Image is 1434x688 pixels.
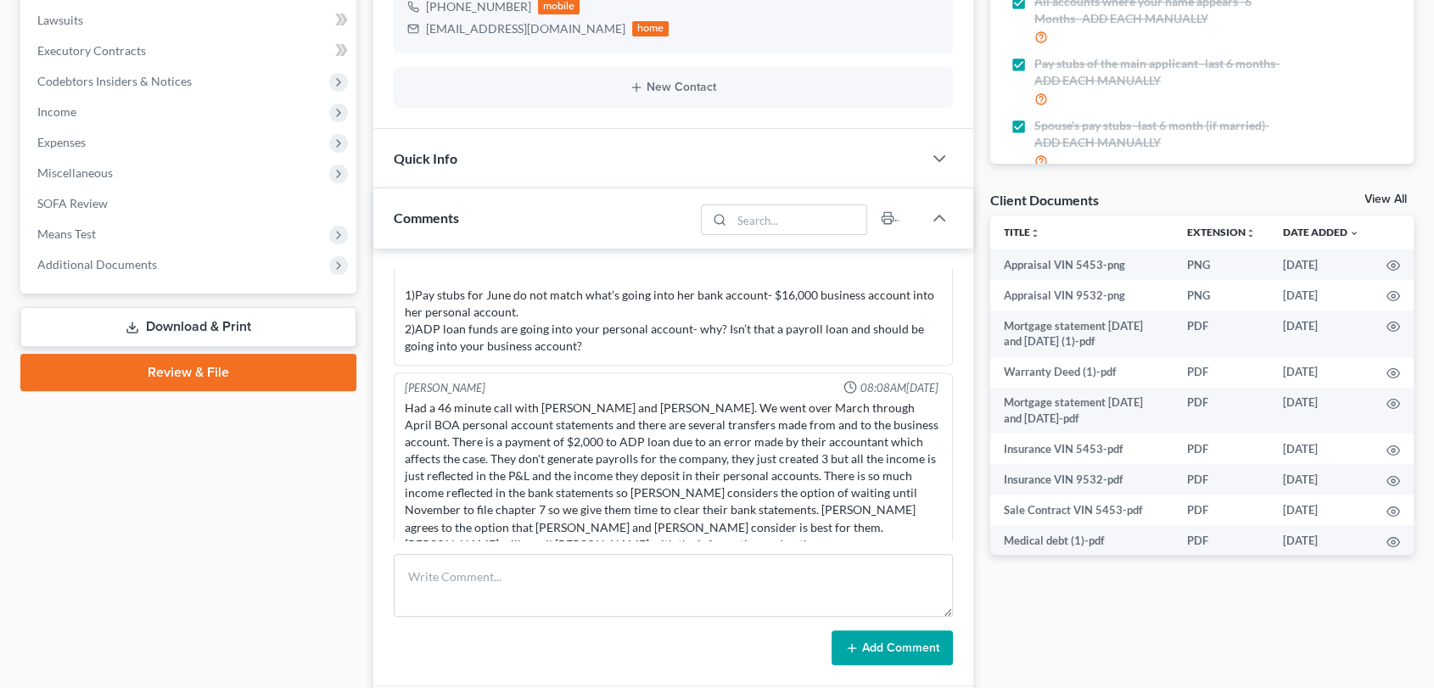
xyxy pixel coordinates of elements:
span: 08:08AM[DATE] [860,380,938,396]
td: PDF [1174,310,1269,357]
a: Titleunfold_more [1004,226,1040,238]
a: Extensionunfold_more [1187,226,1256,238]
div: [EMAIL_ADDRESS][DOMAIN_NAME] [426,20,625,37]
td: Appraisal VIN 9532-png [990,280,1174,310]
i: expand_more [1349,228,1359,238]
td: [DATE] [1269,495,1373,525]
td: [DATE] [1269,433,1373,464]
td: Insurance VIN 5453-pdf [990,433,1174,464]
div: Had a 46 minute call with [PERSON_NAME] and [PERSON_NAME]. We went over March through April BOA p... [405,400,942,552]
a: Executory Contracts [24,36,356,66]
td: PDF [1174,388,1269,434]
td: [DATE] [1269,280,1373,310]
td: Sale Contract VIN 5453-pdf [990,495,1174,525]
td: [DATE] [1269,310,1373,357]
a: SOFA Review [24,188,356,219]
a: Lawsuits [24,5,356,36]
a: Date Added expand_more [1283,226,1359,238]
span: Spouse's pay stubs -last 6 month (if married)- ADD EACH MANUALLY [1034,117,1294,151]
button: Add Comment [832,630,953,666]
div: home [632,21,669,36]
td: [DATE] [1269,249,1373,280]
span: Means Test [37,227,96,241]
span: Comments [394,210,459,226]
td: PDF [1174,433,1269,464]
span: Miscellaneous [37,165,113,180]
div: Asked [PERSON_NAME] if she wants to have a phone call with client [DATE] to ask: 1)Pay stubs for ... [405,253,942,355]
td: Medical debt (1)-pdf [990,525,1174,556]
td: PNG [1174,280,1269,310]
span: Quick Info [394,150,457,166]
td: [DATE] [1269,388,1373,434]
td: Mortgage statement [DATE] and [DATE] (1)-pdf [990,310,1174,357]
td: Insurance VIN 9532-pdf [990,464,1174,495]
td: PDF [1174,525,1269,556]
td: [DATE] [1269,464,1373,495]
span: Codebtors Insiders & Notices [37,74,192,88]
div: Client Documents [990,191,1099,209]
i: unfold_more [1030,228,1040,238]
td: Appraisal VIN 5453-png [990,249,1174,280]
td: PNG [1174,249,1269,280]
td: Warranty Deed (1)-pdf [990,357,1174,388]
td: PDF [1174,464,1269,495]
input: Search... [731,205,866,234]
span: Lawsuits [37,13,83,27]
td: [DATE] [1269,525,1373,556]
a: Review & File [20,354,356,391]
span: SOFA Review [37,196,108,210]
span: Executory Contracts [37,43,146,58]
td: Mortgage statement [DATE] and [DATE]-pdf [990,388,1174,434]
td: PDF [1174,495,1269,525]
span: Income [37,104,76,119]
span: Additional Documents [37,257,157,271]
span: Expenses [37,135,86,149]
i: unfold_more [1246,228,1256,238]
div: [PERSON_NAME] [405,380,485,396]
button: New Contact [407,81,939,94]
a: Download & Print [20,307,356,347]
td: PDF [1174,357,1269,388]
td: [DATE] [1269,357,1373,388]
a: View All [1364,193,1407,205]
span: Pay stubs of the main applicant -last 6 months- ADD EACH MANUALLY [1034,55,1294,89]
